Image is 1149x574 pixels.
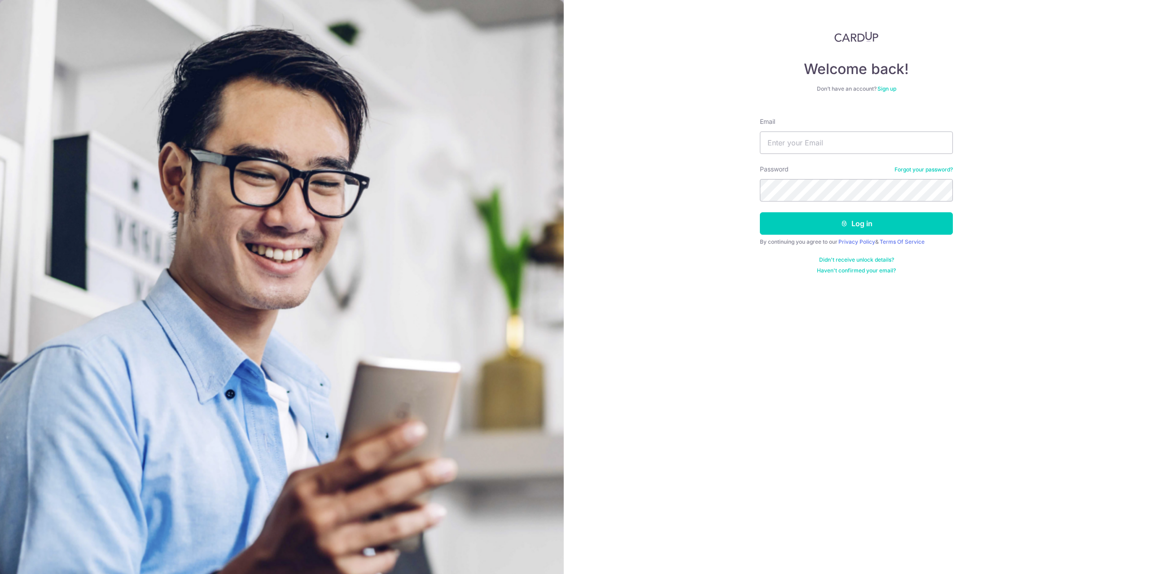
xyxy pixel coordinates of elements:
[817,267,896,274] a: Haven't confirmed your email?
[877,85,896,92] a: Sign up
[760,85,953,92] div: Don’t have an account?
[834,31,878,42] img: CardUp Logo
[819,256,894,263] a: Didn't receive unlock details?
[760,60,953,78] h4: Welcome back!
[880,238,925,245] a: Terms Of Service
[760,131,953,154] input: Enter your Email
[760,165,789,174] label: Password
[760,212,953,235] button: Log in
[760,117,775,126] label: Email
[838,238,875,245] a: Privacy Policy
[760,238,953,245] div: By continuing you agree to our &
[895,166,953,173] a: Forgot your password?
